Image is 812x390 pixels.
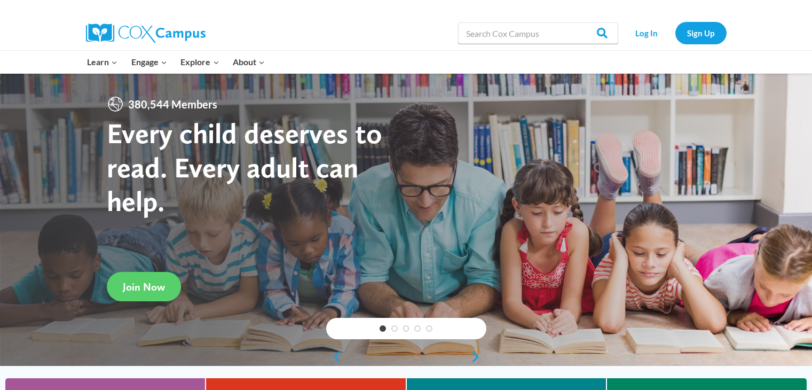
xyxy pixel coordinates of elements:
[470,350,486,363] a: next
[107,272,181,301] a: Join Now
[624,22,670,44] a: Log In
[180,55,219,69] span: Explore
[403,325,409,332] a: 3
[326,350,342,363] a: previous
[624,22,727,44] nav: Secondary Navigation
[124,96,222,113] span: 380,544 Members
[86,24,206,43] img: Cox Campus
[380,325,386,332] a: 1
[87,55,117,69] span: Learn
[233,55,265,69] span: About
[123,280,165,293] span: Join Now
[107,116,382,218] strong: Every child deserves to read. Every adult can help.
[414,325,421,332] a: 4
[391,325,398,332] a: 2
[326,346,486,368] div: content slider buttons
[458,22,618,44] input: Search Cox Campus
[675,22,727,44] a: Sign Up
[131,55,167,69] span: Engage
[81,51,272,73] nav: Primary Navigation
[426,325,432,332] a: 5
